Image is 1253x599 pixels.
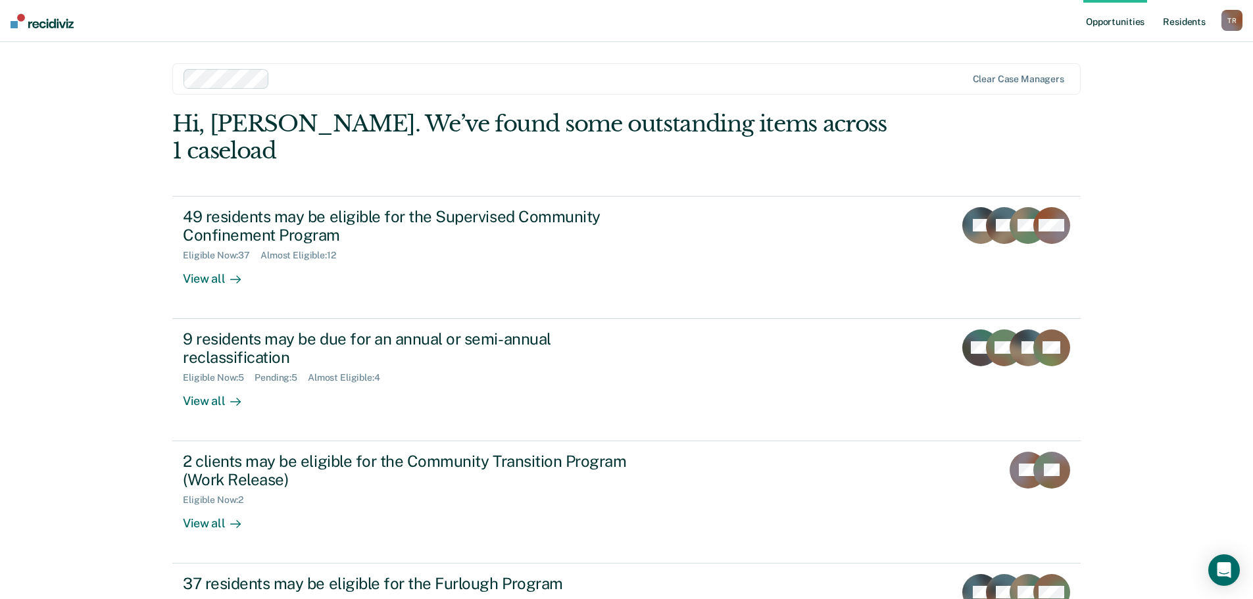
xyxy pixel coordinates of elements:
[183,494,254,506] div: Eligible Now : 2
[172,110,899,164] div: Hi, [PERSON_NAME]. We’ve found some outstanding items across 1 caseload
[1221,10,1242,31] div: T R
[183,250,260,261] div: Eligible Now : 37
[1208,554,1240,586] div: Open Intercom Messenger
[255,372,308,383] div: Pending : 5
[183,506,257,531] div: View all
[11,14,74,28] img: Recidiviz
[308,372,391,383] div: Almost Eligible : 4
[183,574,645,593] div: 37 residents may be eligible for the Furlough Program
[183,372,255,383] div: Eligible Now : 5
[183,383,257,409] div: View all
[1221,10,1242,31] button: TR
[183,207,645,245] div: 49 residents may be eligible for the Supervised Community Confinement Program
[183,452,645,490] div: 2 clients may be eligible for the Community Transition Program (Work Release)
[183,329,645,368] div: 9 residents may be due for an annual or semi-annual reclassification
[172,319,1081,441] a: 9 residents may be due for an annual or semi-annual reclassificationEligible Now:5Pending:5Almost...
[172,441,1081,563] a: 2 clients may be eligible for the Community Transition Program (Work Release)Eligible Now:2View all
[183,261,257,287] div: View all
[973,74,1064,85] div: Clear case managers
[172,196,1081,319] a: 49 residents may be eligible for the Supervised Community Confinement ProgramEligible Now:37Almos...
[260,250,347,261] div: Almost Eligible : 12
